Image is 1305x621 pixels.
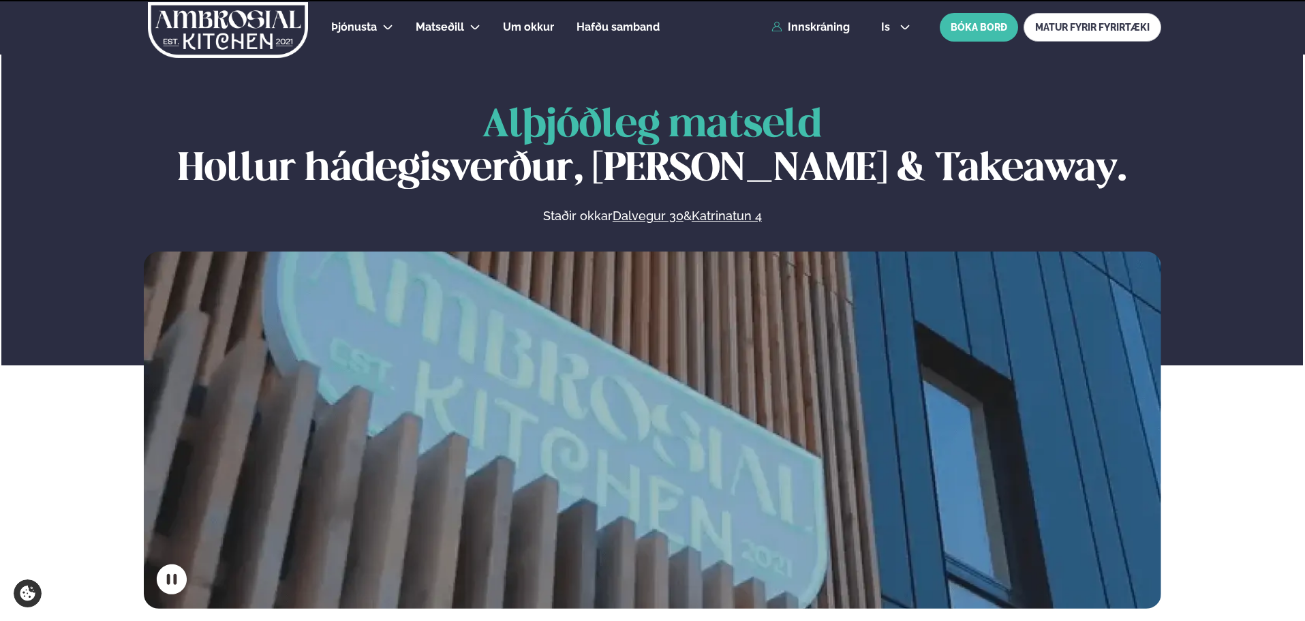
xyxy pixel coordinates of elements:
[577,19,660,35] a: Hafðu samband
[692,208,762,224] a: Katrinatun 4
[395,208,910,224] p: Staðir okkar &
[416,19,464,35] a: Matseðill
[147,2,309,58] img: logo
[144,104,1161,192] h1: Hollur hádegisverður, [PERSON_NAME] & Takeaway.
[940,13,1018,42] button: BÓKA BORÐ
[613,208,684,224] a: Dalvegur 30
[14,579,42,607] a: Cookie settings
[331,20,377,33] span: Þjónusta
[881,22,894,33] span: is
[870,22,921,33] button: is
[1024,13,1161,42] a: MATUR FYRIR FYRIRTÆKI
[577,20,660,33] span: Hafðu samband
[771,21,850,33] a: Innskráning
[416,20,464,33] span: Matseðill
[503,20,554,33] span: Um okkur
[331,19,377,35] a: Þjónusta
[482,107,822,145] span: Alþjóðleg matseld
[503,19,554,35] a: Um okkur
